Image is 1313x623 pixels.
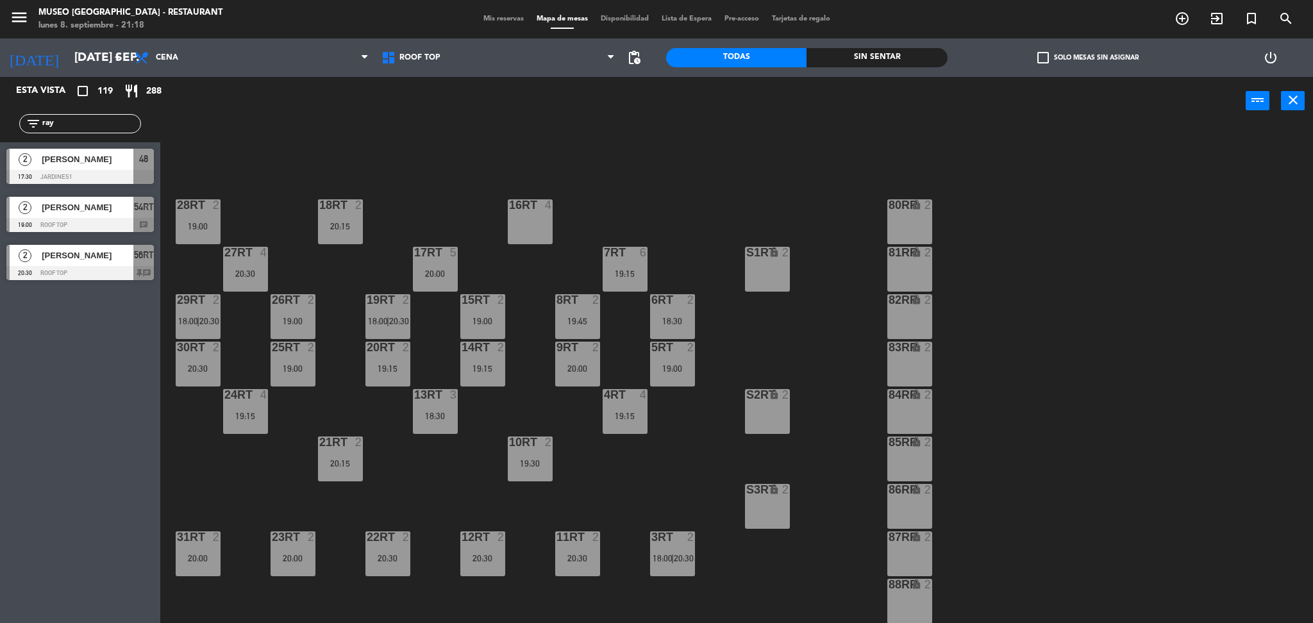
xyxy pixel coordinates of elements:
[651,342,652,353] div: 5RT
[509,436,510,448] div: 10RT
[508,459,553,468] div: 19:30
[555,317,600,326] div: 19:45
[177,342,178,353] div: 30RT
[260,247,268,258] div: 4
[177,294,178,306] div: 29RT
[911,199,922,210] i: lock
[687,294,695,306] div: 2
[355,199,363,211] div: 2
[911,294,922,305] i: lock
[319,199,320,211] div: 18RT
[97,84,113,99] span: 119
[911,531,922,542] i: lock
[498,342,505,353] div: 2
[413,411,458,420] div: 18:30
[197,316,199,326] span: |
[1175,11,1190,26] i: add_circle_outline
[403,531,410,543] div: 2
[592,294,600,306] div: 2
[460,554,505,563] div: 20:30
[19,153,31,166] span: 2
[75,83,90,99] i: crop_square
[19,201,31,214] span: 2
[213,531,221,543] div: 2
[450,389,458,401] div: 3
[924,531,932,543] div: 2
[271,317,315,326] div: 19:00
[1263,50,1278,65] i: power_settings_new
[498,531,505,543] div: 2
[146,84,162,99] span: 288
[124,83,139,99] i: restaurant
[718,15,765,22] span: Pre-acceso
[139,151,148,167] span: 48
[319,436,320,448] div: 21RT
[399,53,440,62] span: Roof Top
[134,247,154,263] span: 56RT
[134,199,154,215] span: 54RT
[6,83,92,99] div: Esta vista
[110,50,125,65] i: arrow_drop_down
[924,294,932,306] div: 2
[176,554,221,563] div: 20:00
[19,249,31,262] span: 2
[42,249,133,262] span: [PERSON_NAME]
[924,579,932,590] div: 2
[1285,92,1301,108] i: close
[42,201,133,214] span: [PERSON_NAME]
[911,436,922,447] i: lock
[413,269,458,278] div: 20:00
[1037,52,1049,63] span: check_box_outline_blank
[450,247,458,258] div: 5
[651,531,652,543] div: 3RT
[355,436,363,448] div: 2
[782,484,790,495] div: 2
[626,50,642,65] span: pending_actions
[555,364,600,373] div: 20:00
[530,15,594,22] span: Mapa de mesas
[403,342,410,353] div: 2
[460,317,505,326] div: 19:00
[178,316,198,326] span: 18:00
[1278,11,1294,26] i: search
[671,553,674,563] span: |
[509,199,510,211] div: 16RT
[414,247,415,258] div: 17RT
[42,153,133,166] span: [PERSON_NAME]
[318,459,363,468] div: 20:15
[650,317,695,326] div: 18:30
[308,342,315,353] div: 2
[224,389,225,401] div: 24RT
[308,294,315,306] div: 2
[911,247,922,258] i: lock
[603,269,648,278] div: 19:15
[223,411,268,420] div: 19:15
[746,389,747,401] div: S2RT
[545,199,553,211] div: 4
[924,436,932,448] div: 2
[10,8,29,31] button: menu
[924,484,932,495] div: 2
[213,294,221,306] div: 2
[924,199,932,211] div: 2
[1244,11,1259,26] i: turned_in_not
[911,484,922,495] i: lock
[604,247,605,258] div: 7RT
[687,531,695,543] div: 2
[177,531,178,543] div: 31RT
[38,6,222,19] div: Museo [GEOGRAPHIC_DATA] - Restaurant
[782,247,790,258] div: 2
